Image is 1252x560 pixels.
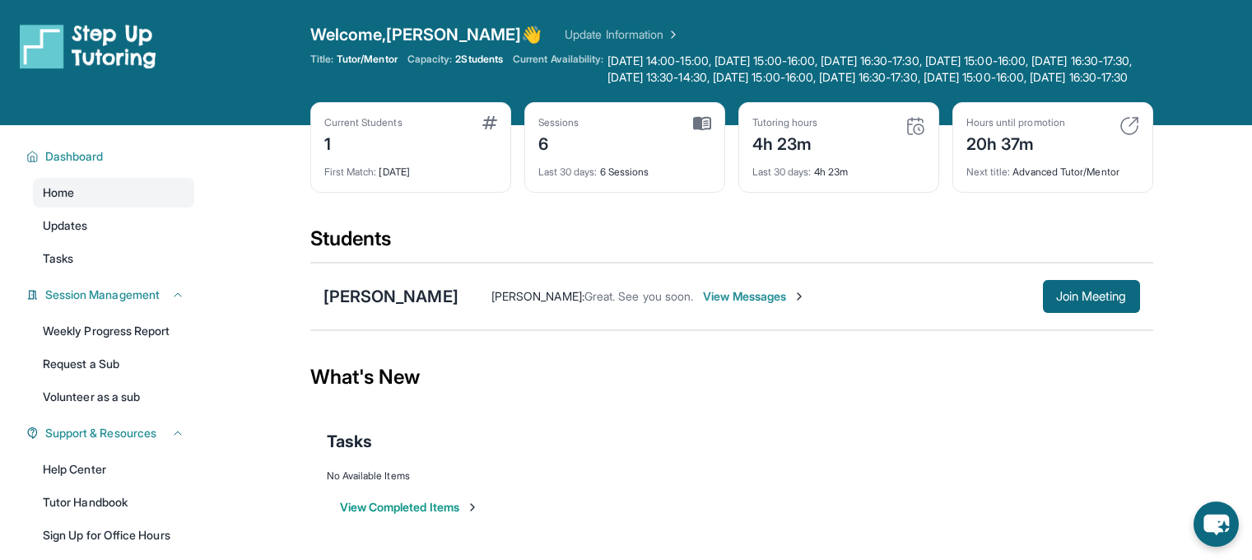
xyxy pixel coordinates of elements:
[966,166,1011,178] span: Next title :
[905,116,925,136] img: card
[584,289,693,303] span: Great. See you soon.
[565,26,680,43] a: Update Information
[33,178,194,208] a: Home
[45,148,104,165] span: Dashboard
[39,425,184,441] button: Support & Resources
[1056,292,1127,301] span: Join Meeting
[33,488,194,517] a: Tutor Handbook
[310,226,1153,262] div: Students
[752,166,812,178] span: Last 30 days :
[43,217,88,234] span: Updates
[538,129,579,156] div: 6
[324,166,377,178] span: First Match :
[752,156,925,179] div: 4h 23m
[323,285,458,308] div: [PERSON_NAME]
[538,116,579,129] div: Sessions
[607,53,1153,86] span: [DATE] 14:00-15:00, [DATE] 15:00-16:00, [DATE] 16:30-17:30, [DATE] 15:00-16:00, [DATE] 16:30-17:3...
[482,116,497,129] img: card
[310,23,542,46] span: Welcome, [PERSON_NAME] 👋
[324,156,497,179] div: [DATE]
[33,316,194,346] a: Weekly Progress Report
[455,53,503,66] span: 2 Students
[752,129,818,156] div: 4h 23m
[43,184,74,201] span: Home
[793,290,806,303] img: Chevron-Right
[310,341,1153,413] div: What's New
[340,499,479,516] button: View Completed Items
[693,116,711,131] img: card
[1194,502,1239,547] button: chat-button
[538,156,711,179] div: 6 Sessions
[966,116,1065,129] div: Hours until promotion
[324,116,403,129] div: Current Students
[39,287,184,303] button: Session Management
[310,53,333,66] span: Title:
[1119,116,1139,136] img: card
[33,520,194,550] a: Sign Up for Office Hours
[337,53,398,66] span: Tutor/Mentor
[327,430,372,453] span: Tasks
[513,53,603,86] span: Current Availability:
[33,211,194,240] a: Updates
[39,148,184,165] button: Dashboard
[324,129,403,156] div: 1
[327,469,1137,483] div: No Available Items
[45,425,156,441] span: Support & Resources
[407,53,453,66] span: Capacity:
[33,455,194,484] a: Help Center
[663,26,680,43] img: Chevron Right
[703,288,806,305] span: View Messages
[43,250,73,267] span: Tasks
[33,244,194,273] a: Tasks
[752,116,818,129] div: Tutoring hours
[33,382,194,412] a: Volunteer as a sub
[1043,280,1140,313] button: Join Meeting
[45,287,160,303] span: Session Management
[966,129,1065,156] div: 20h 37m
[966,156,1139,179] div: Advanced Tutor/Mentor
[491,289,584,303] span: [PERSON_NAME] :
[33,349,194,379] a: Request a Sub
[20,23,156,69] img: logo
[538,166,598,178] span: Last 30 days :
